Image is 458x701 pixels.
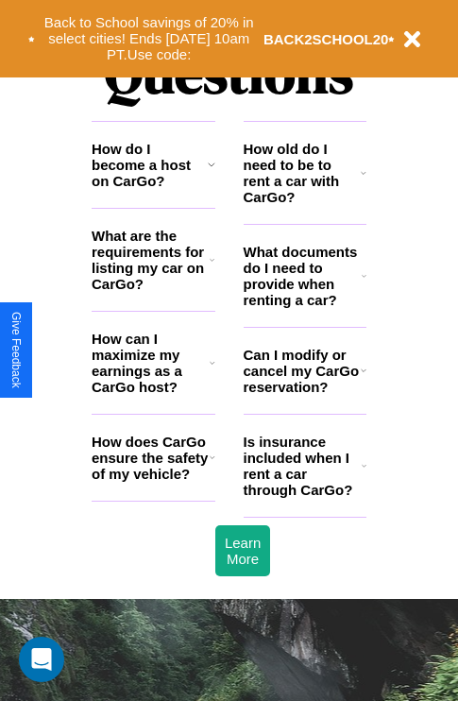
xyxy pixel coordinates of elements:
h3: How old do I need to be to rent a car with CarGo? [244,141,362,205]
h3: Is insurance included when I rent a car through CarGo? [244,434,362,498]
b: BACK2SCHOOL20 [263,31,389,47]
h3: How do I become a host on CarGo? [92,141,208,189]
h3: How does CarGo ensure the safety of my vehicle? [92,434,210,482]
div: Open Intercom Messenger [19,637,64,682]
h3: Can I modify or cancel my CarGo reservation? [244,347,361,395]
h3: How can I maximize my earnings as a CarGo host? [92,331,210,395]
div: Give Feedback [9,312,23,388]
h3: What documents do I need to provide when renting a car? [244,244,363,308]
button: Learn More [215,525,270,576]
button: Back to School savings of 20% in select cities! Ends [DATE] 10am PT.Use code: [35,9,263,68]
h3: What are the requirements for listing my car on CarGo? [92,228,210,292]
